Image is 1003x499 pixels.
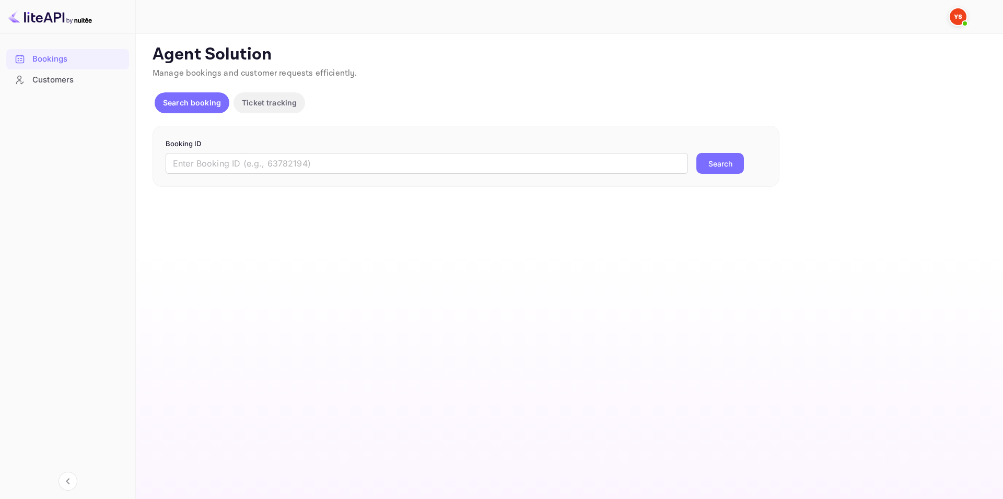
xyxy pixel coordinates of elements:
[950,8,966,25] img: Yandex Support
[6,70,129,89] a: Customers
[153,44,984,65] p: Agent Solution
[696,153,744,174] button: Search
[166,139,766,149] p: Booking ID
[153,68,357,79] span: Manage bookings and customer requests efficiently.
[59,472,77,491] button: Collapse navigation
[6,49,129,69] div: Bookings
[32,53,124,65] div: Bookings
[8,8,92,25] img: LiteAPI logo
[166,153,688,174] input: Enter Booking ID (e.g., 63782194)
[163,97,221,108] p: Search booking
[6,70,129,90] div: Customers
[242,97,297,108] p: Ticket tracking
[6,49,129,68] a: Bookings
[32,74,124,86] div: Customers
